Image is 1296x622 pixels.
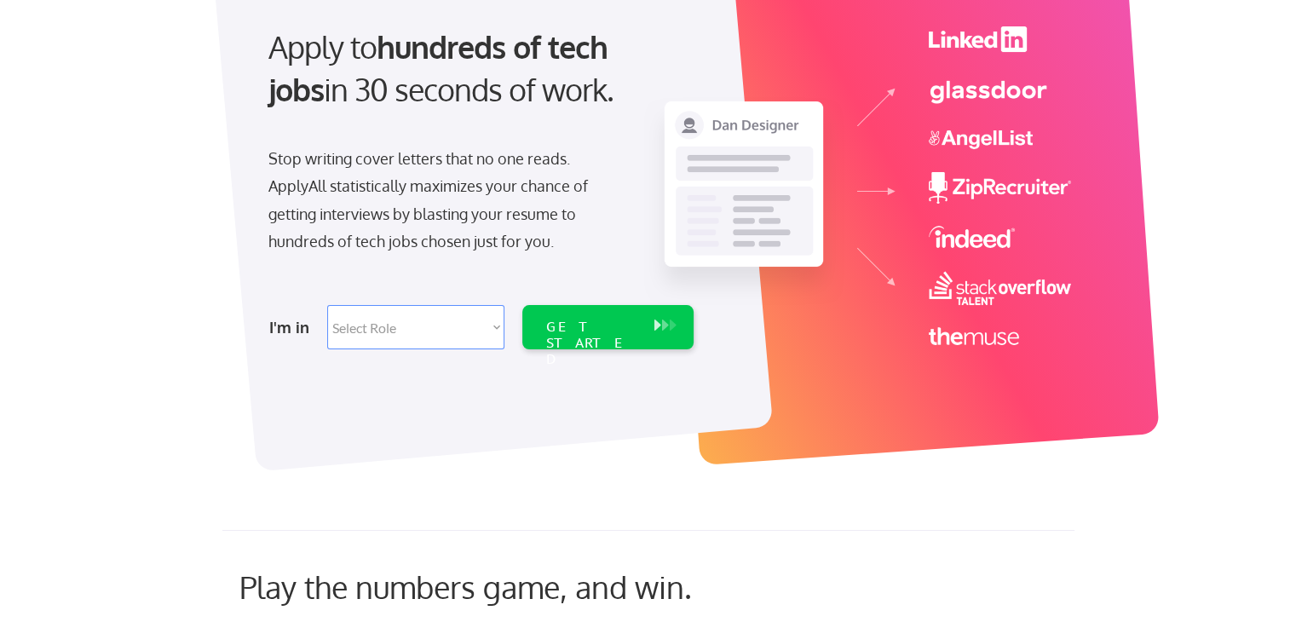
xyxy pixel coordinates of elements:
div: Apply to in 30 seconds of work. [268,26,687,112]
div: Play the numbers game, and win. [239,568,768,605]
strong: hundreds of tech jobs [268,27,615,108]
div: I'm in [269,314,317,341]
div: Stop writing cover letters that no one reads. ApplyAll statistically maximizes your chance of get... [268,145,619,256]
div: GET STARTED [546,319,637,368]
